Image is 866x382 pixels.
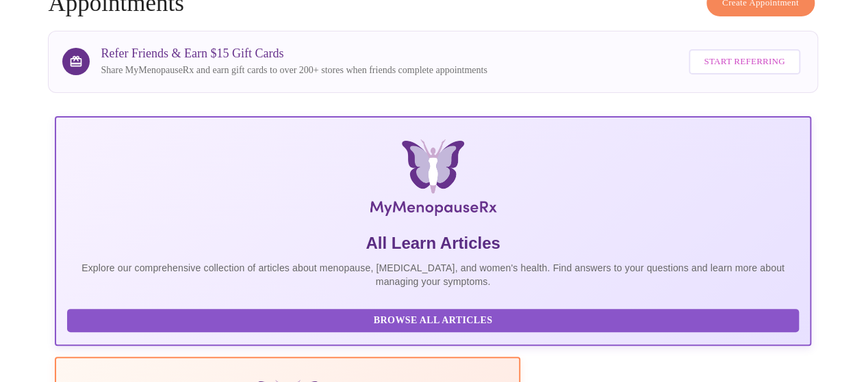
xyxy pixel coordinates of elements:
[689,49,800,74] button: Start Referring
[704,54,785,70] span: Start Referring
[67,314,802,325] a: Browse All Articles
[67,261,798,288] p: Explore our comprehensive collection of articles about menopause, [MEDICAL_DATA], and women's hea...
[685,42,803,81] a: Start Referring
[67,232,798,254] h5: All Learn Articles
[81,312,785,329] span: Browse All Articles
[181,139,685,221] img: MyMenopauseRx Logo
[101,46,487,61] h3: Refer Friends & Earn $15 Gift Cards
[101,64,487,77] p: Share MyMenopauseRx and earn gift cards to over 200+ stores when friends complete appointments
[67,309,798,333] button: Browse All Articles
